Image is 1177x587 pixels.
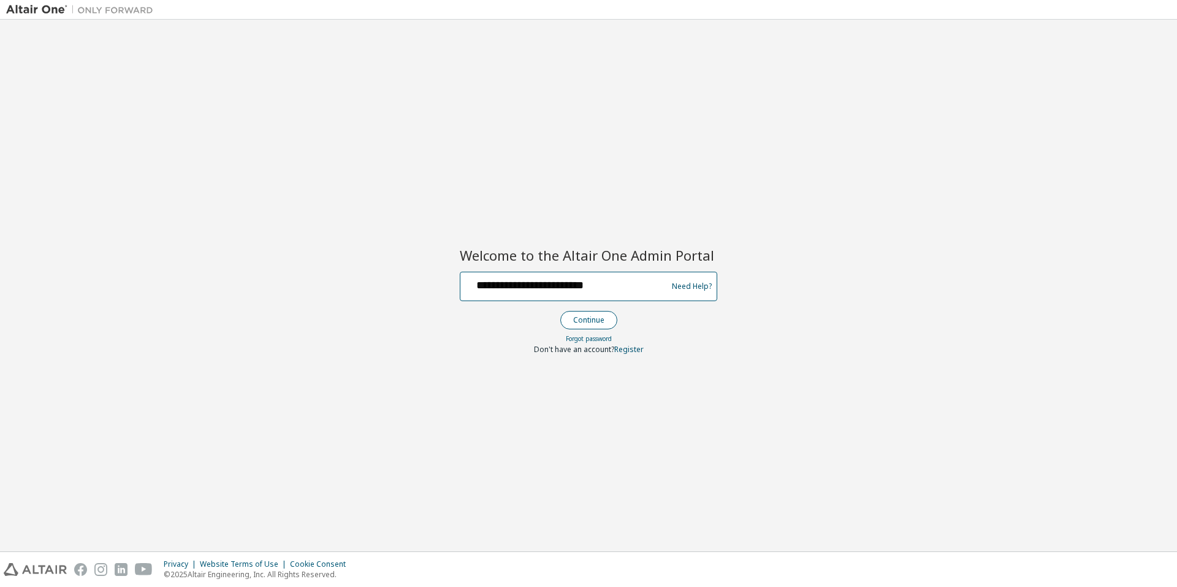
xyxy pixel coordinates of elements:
[4,563,67,576] img: altair_logo.svg
[164,569,353,580] p: © 2025 Altair Engineering, Inc. All Rights Reserved.
[6,4,159,16] img: Altair One
[534,344,614,355] span: Don't have an account?
[164,559,200,569] div: Privacy
[566,334,612,343] a: Forgot password
[460,247,717,264] h2: Welcome to the Altair One Admin Portal
[74,563,87,576] img: facebook.svg
[115,563,128,576] img: linkedin.svg
[614,344,644,355] a: Register
[560,311,617,329] button: Continue
[135,563,153,576] img: youtube.svg
[94,563,107,576] img: instagram.svg
[290,559,353,569] div: Cookie Consent
[200,559,290,569] div: Website Terms of Use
